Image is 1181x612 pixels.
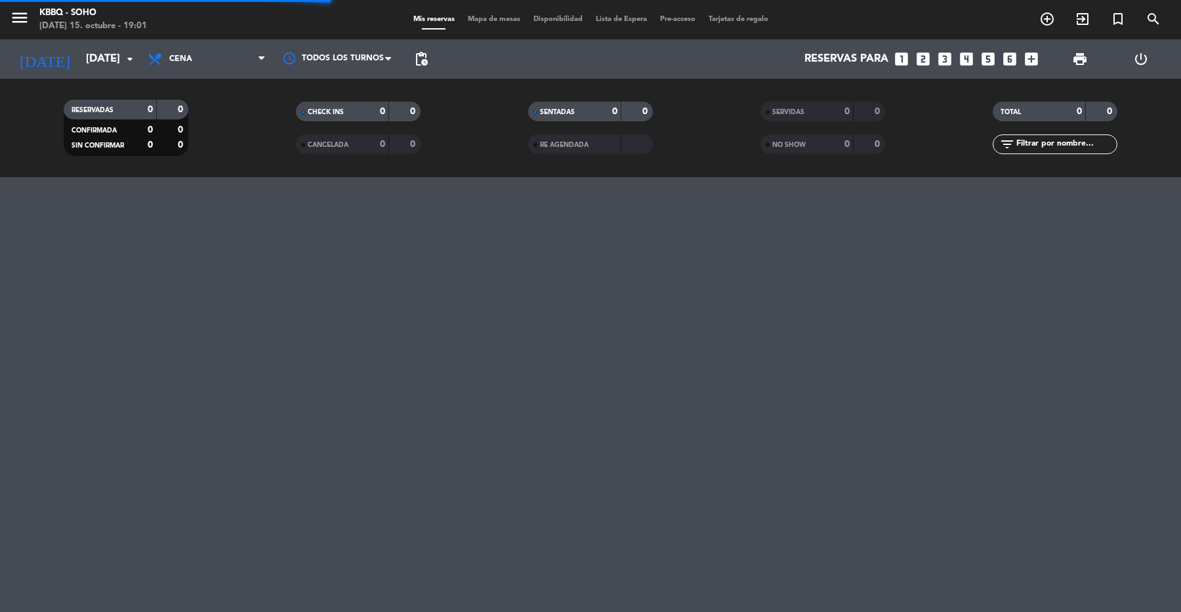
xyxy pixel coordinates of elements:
[612,107,617,116] strong: 0
[1075,11,1090,27] i: exit_to_app
[1110,39,1171,79] div: LOG OUT
[915,51,932,68] i: looks_two
[1015,137,1117,152] input: Filtrar por nombre...
[10,8,30,28] i: menu
[642,107,650,116] strong: 0
[1133,51,1149,67] i: power_settings_new
[1146,11,1161,27] i: search
[653,16,702,23] span: Pre-acceso
[804,53,888,66] span: Reservas para
[122,51,138,67] i: arrow_drop_down
[169,54,192,64] span: Cena
[10,45,79,73] i: [DATE]
[1107,107,1115,116] strong: 0
[410,140,418,149] strong: 0
[72,142,124,149] span: SIN CONFIRMAR
[39,7,147,20] div: Kbbq - Soho
[72,127,117,134] span: CONFIRMADA
[875,140,882,149] strong: 0
[380,107,385,116] strong: 0
[407,16,461,23] span: Mis reservas
[1110,11,1126,27] i: turned_in_not
[527,16,589,23] span: Disponibilidad
[413,51,429,67] span: pending_actions
[148,140,153,150] strong: 0
[958,51,975,68] i: looks_4
[540,109,575,115] span: SENTADAS
[540,142,589,148] span: RE AGENDADA
[178,125,186,134] strong: 0
[999,136,1015,152] i: filter_list
[1072,51,1088,67] span: print
[1077,107,1082,116] strong: 0
[844,140,850,149] strong: 0
[875,107,882,116] strong: 0
[72,107,114,113] span: RESERVADAS
[1023,51,1040,68] i: add_box
[1001,109,1021,115] span: TOTAL
[893,51,910,68] i: looks_one
[10,8,30,32] button: menu
[148,125,153,134] strong: 0
[980,51,997,68] i: looks_5
[308,109,344,115] span: CHECK INS
[178,140,186,150] strong: 0
[380,140,385,149] strong: 0
[844,107,850,116] strong: 0
[178,105,186,114] strong: 0
[772,142,806,148] span: NO SHOW
[772,109,804,115] span: SERVIDAS
[936,51,953,68] i: looks_3
[702,16,775,23] span: Tarjetas de regalo
[461,16,527,23] span: Mapa de mesas
[39,20,147,33] div: [DATE] 15. octubre - 19:01
[148,105,153,114] strong: 0
[308,142,348,148] span: CANCELADA
[589,16,653,23] span: Lista de Espera
[1001,51,1018,68] i: looks_6
[410,107,418,116] strong: 0
[1039,11,1055,27] i: add_circle_outline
